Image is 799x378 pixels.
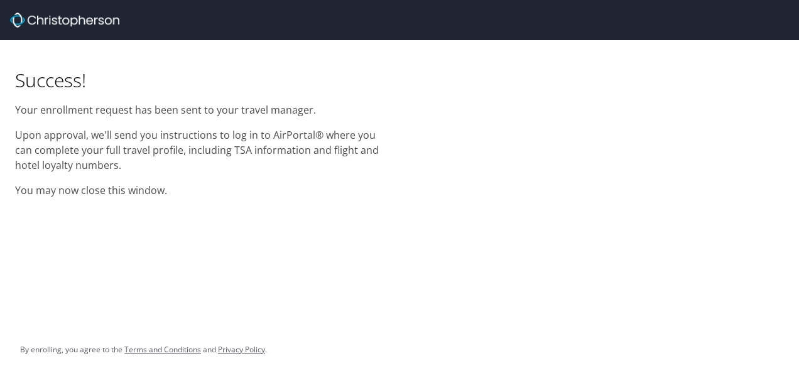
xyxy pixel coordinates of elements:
[20,334,267,365] div: By enrolling, you agree to the and .
[15,127,384,173] p: Upon approval, we'll send you instructions to log in to AirPortal® where you can complete your fu...
[15,68,384,92] h1: Success!
[218,344,265,355] a: Privacy Policy
[15,183,384,198] p: You may now close this window.
[10,13,119,28] img: cbt logo
[15,102,384,117] p: Your enrollment request has been sent to your travel manager.
[124,344,201,355] a: Terms and Conditions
